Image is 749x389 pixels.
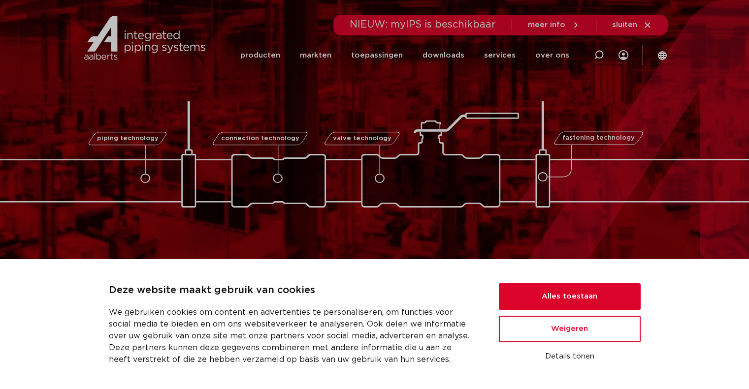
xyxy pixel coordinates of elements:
[484,35,516,75] a: services
[499,316,641,342] button: Weigeren
[109,306,475,365] p: We gebruiken cookies om content en advertenties te personaliseren, om functies voor social media ...
[423,35,464,75] a: downloads
[499,283,641,310] button: Alles toestaan
[221,135,299,142] span: connection technology
[300,35,331,75] a: markten
[528,21,580,30] a: meer info
[619,35,628,75] div: my IPS
[240,35,280,75] a: producten
[97,135,159,142] span: piping technology
[612,21,637,29] span: sluiten
[109,283,475,299] p: Deze website maakt gebruik van cookies
[528,21,565,29] span: meer info
[562,135,635,142] span: fastening technology
[499,348,641,365] button: Details tonen
[333,135,391,142] span: valve technology
[612,21,652,30] a: sluiten
[240,35,569,75] nav: Menu
[350,20,496,30] span: NIEUW: myIPS is beschikbaar
[351,35,403,75] a: toepassingen
[535,35,569,75] a: over ons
